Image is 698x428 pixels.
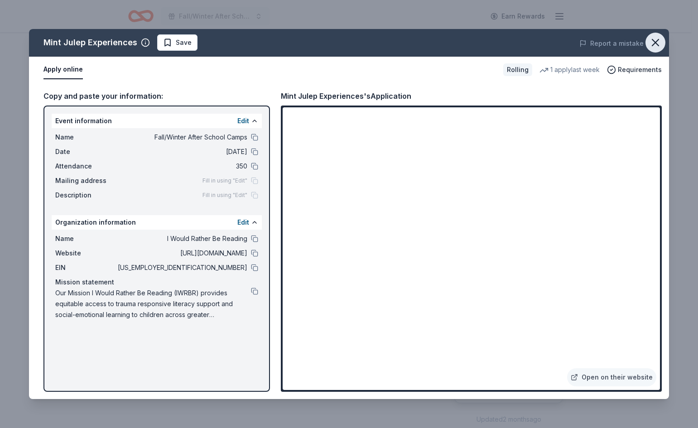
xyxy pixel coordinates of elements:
[176,37,192,48] span: Save
[202,192,247,199] span: Fill in using "Edit"
[503,63,532,76] div: Rolling
[55,175,116,186] span: Mailing address
[55,146,116,157] span: Date
[55,288,251,320] span: Our Mission I Would Rather Be Reading (IWRBR) provides equitable access to trauma responsive lite...
[55,161,116,172] span: Attendance
[607,64,662,75] button: Requirements
[55,248,116,259] span: Website
[55,132,116,143] span: Name
[281,90,411,102] div: Mint Julep Experiences's Application
[116,146,247,157] span: [DATE]
[157,34,197,51] button: Save
[618,64,662,75] span: Requirements
[579,38,644,49] button: Report a mistake
[52,114,262,128] div: Event information
[116,233,247,244] span: I Would Rather Be Reading
[116,161,247,172] span: 350
[55,190,116,201] span: Description
[52,215,262,230] div: Organization information
[116,262,247,273] span: [US_EMPLOYER_IDENTIFICATION_NUMBER]
[567,368,656,386] a: Open on their website
[43,35,137,50] div: Mint Julep Experiences
[237,217,249,228] button: Edit
[43,60,83,79] button: Apply online
[237,115,249,126] button: Edit
[55,277,258,288] div: Mission statement
[116,132,247,143] span: Fall/Winter After School Camps
[43,90,270,102] div: Copy and paste your information:
[116,248,247,259] span: [URL][DOMAIN_NAME]
[55,262,116,273] span: EIN
[202,177,247,184] span: Fill in using "Edit"
[539,64,600,75] div: 1 apply last week
[55,233,116,244] span: Name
